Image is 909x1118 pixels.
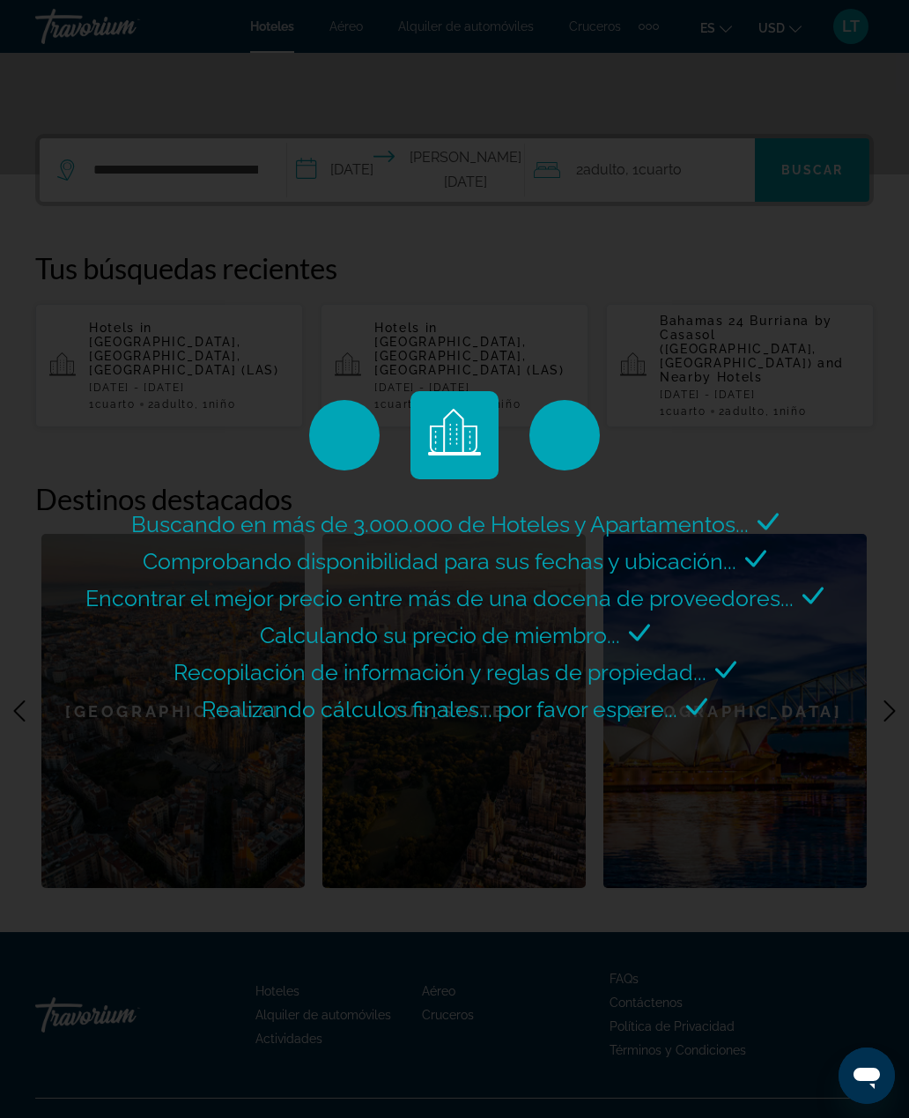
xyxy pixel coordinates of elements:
[260,622,620,648] span: Calculando su precio de miembro...
[202,696,677,722] span: Realizando cálculos finales... por favor espere...
[143,548,736,574] span: Comprobando disponibilidad para sus fechas y ubicación...
[85,585,794,611] span: Encontrar el mejor precio entre más de una docena de proveedores...
[131,511,749,537] span: Buscando en más de 3.000.000 de Hoteles y Apartamentos...
[174,659,706,685] span: Recopilación de información y reglas de propiedad...
[839,1048,895,1104] iframe: Botón para iniciar la ventana de mensajería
